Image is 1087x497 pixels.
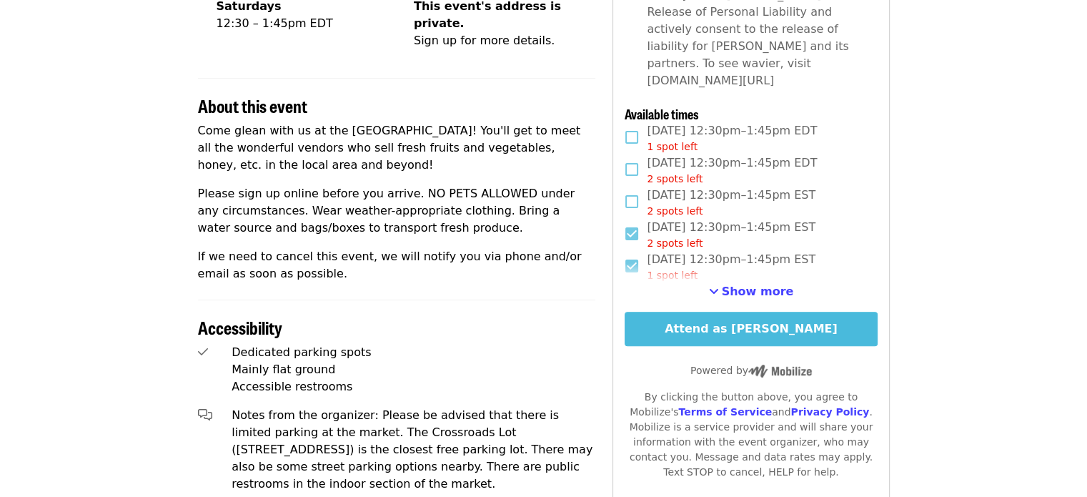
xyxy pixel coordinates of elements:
p: Come glean with us at the [GEOGRAPHIC_DATA]! You'll get to meet all the wonderful vendors who sel... [198,122,596,174]
button: Attend as [PERSON_NAME] [625,312,877,346]
span: [DATE] 12:30pm–1:45pm EST [647,251,815,283]
span: 2 spots left [647,237,703,249]
span: Available times [625,104,699,123]
p: If we need to cancel this event, we will notify you via phone and/or email as soon as possible. [198,248,596,282]
i: check icon [198,345,208,359]
span: About this event [198,93,307,118]
span: [DATE] 12:30pm–1:45pm EST [647,219,815,251]
a: Privacy Policy [790,406,869,418]
span: Show more [722,285,794,298]
span: 1 spot left [647,141,698,152]
button: See more timeslots [709,283,794,300]
a: Terms of Service [678,406,772,418]
div: Mainly flat ground [232,361,595,378]
span: [DATE] 12:30pm–1:45pm EDT [647,154,817,187]
span: [DATE] 12:30pm–1:45pm EDT [647,122,817,154]
span: Sign up for more details. [414,34,555,47]
div: 12:30 – 1:45pm EDT [217,15,333,32]
span: 2 spots left [647,173,703,184]
span: Powered by [690,365,812,376]
span: 2 spots left [647,205,703,217]
div: Accessible restrooms [232,378,595,395]
span: Accessibility [198,315,282,340]
img: Powered by Mobilize [748,365,812,378]
div: By clicking the button above, you agree to Mobilize's and . Mobilize is a service provider and wi... [625,390,877,480]
p: Please sign up online before you arrive. NO PETS ALLOWED under any circumstances. Wear weather-ap... [198,185,596,237]
span: 1 spot left [647,270,698,281]
span: [DATE] 12:30pm–1:45pm EST [647,187,815,219]
div: Dedicated parking spots [232,344,595,361]
i: comments-alt icon [198,408,212,422]
span: Notes from the organizer: Please be advised that there is limited parking at the market. The Cros... [232,408,592,491]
